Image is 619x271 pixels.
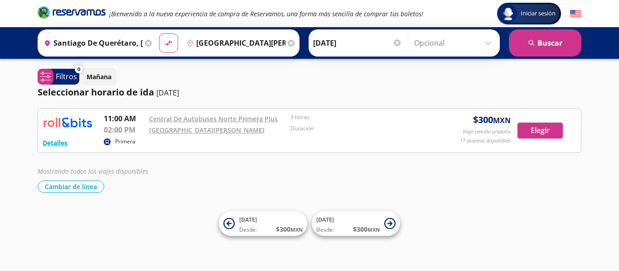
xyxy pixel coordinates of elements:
[290,113,427,121] p: 3 horas
[149,126,265,134] a: [GEOGRAPHIC_DATA][PERSON_NAME]
[219,211,307,236] button: [DATE]Desde:$300MXN
[570,8,581,19] button: English
[43,113,92,131] img: RESERVAMOS
[290,226,303,233] small: MXN
[290,124,427,133] p: Duración
[115,138,135,146] p: Primera
[149,114,278,123] a: Central De Autobuses Norte Primera Plus
[368,226,380,233] small: MXN
[463,128,511,136] p: Viaje sencillo p/adulto
[38,5,106,22] a: Brand Logo
[156,87,179,98] p: [DATE]
[353,224,380,234] span: $ 300
[276,224,303,234] span: $ 300
[38,181,104,193] button: Cambiar de línea
[460,137,511,145] p: 17 asientos disponibles
[82,68,116,86] button: Mañana
[517,9,559,18] span: Iniciar sesión
[38,5,106,19] i: Brand Logo
[239,216,257,223] span: [DATE]
[56,71,77,82] p: Filtros
[493,115,511,125] small: MXN
[316,216,334,223] span: [DATE]
[312,211,400,236] button: [DATE]Desde:$300MXN
[509,29,581,57] button: Buscar
[38,69,79,85] button: 0Filtros
[313,32,402,54] input: Elegir Fecha
[43,138,68,147] button: Detalles
[414,32,495,54] input: Opcional
[183,32,285,54] input: Buscar Destino
[77,66,80,73] span: 0
[316,226,334,234] span: Desde:
[109,10,423,18] em: ¡Bienvenido a la nueva experiencia de compra de Reservamos, una forma más sencilla de comprar tus...
[38,167,148,176] em: Mostrando todos los viajes disponibles
[104,124,145,135] p: 02:00 PM
[104,113,145,124] p: 11:00 AM
[87,72,111,81] p: Mañana
[38,86,154,99] p: Seleccionar horario de ida
[40,32,143,54] input: Buscar Origen
[473,113,511,127] span: $ 300
[517,123,563,138] button: Elegir
[239,226,257,234] span: Desde:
